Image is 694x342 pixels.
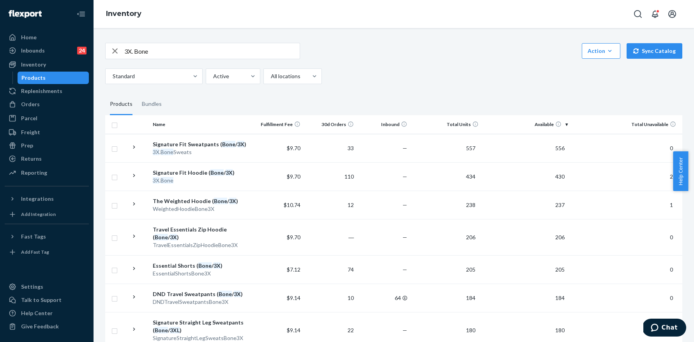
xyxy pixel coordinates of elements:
[153,262,247,270] div: Essential Shorts ( / )
[5,208,89,221] a: Add Integration
[21,233,46,240] div: Fast Tags
[571,115,682,134] th: Total Unavailable
[673,151,688,191] span: Help Center
[124,43,300,59] input: Search inventory by name or sku
[667,266,676,273] span: 0
[287,145,300,151] span: $9.70
[552,173,568,180] span: 430
[250,115,304,134] th: Fulfillment Fee
[21,128,40,136] div: Freight
[627,43,682,59] button: Sync Catalog
[5,126,89,139] a: Freight
[304,219,357,255] td: ―
[552,145,568,151] span: 556
[287,295,300,301] span: $9.14
[643,319,686,338] iframe: Opens a widget where you can chat to one of our agents
[410,115,482,134] th: Total Units
[155,234,168,240] em: Bone
[5,112,89,125] a: Parcel
[21,33,37,41] div: Home
[5,44,89,57] a: Inbounds24
[403,173,407,180] span: —
[100,3,148,25] ol: breadcrumbs
[552,295,568,301] span: 184
[210,169,224,176] em: Bone
[155,327,168,333] em: Bone
[21,155,42,163] div: Returns
[664,6,680,22] button: Open account menu
[161,177,173,184] em: Bone
[5,246,89,258] a: Add Fast Tag
[153,197,247,205] div: The Weighted Hoodie ( / )
[21,323,59,330] div: Give Feedback
[226,169,233,176] em: 3X
[463,295,479,301] span: 184
[463,202,479,208] span: 238
[153,290,247,298] div: DND Travel Sweatpants ( / )
[229,198,236,204] em: 3X
[588,47,615,55] div: Action
[284,202,300,208] span: $10.74
[304,255,357,284] td: 74
[73,6,89,22] button: Close Navigation
[21,61,46,68] div: Inventory
[287,173,300,180] span: $9.70
[153,241,247,249] div: TravelEssentialsZipHoodieBone3X
[5,167,89,179] a: Reporting
[5,98,89,110] a: Orders
[212,72,213,80] input: Active
[214,262,221,269] em: 3X
[222,141,235,147] em: Bone
[153,226,247,241] div: Travel Essentials Zip Hoodie ( / )
[153,177,247,184] div: .
[21,100,40,108] div: Orders
[552,202,568,208] span: 237
[21,87,62,95] div: Replenishments
[110,93,132,115] div: Products
[403,202,407,208] span: —
[18,72,89,84] a: Products
[21,283,43,291] div: Settings
[153,298,247,306] div: DNDTravelSweatpantsBone3X
[21,249,49,255] div: Add Fast Tag
[667,234,676,240] span: 0
[647,6,663,22] button: Open notifications
[237,141,244,147] em: 3X
[5,193,89,205] button: Integrations
[112,72,113,80] input: Standard
[21,74,46,82] div: Products
[150,115,250,134] th: Name
[582,43,620,59] button: Action
[5,31,89,44] a: Home
[357,284,410,312] td: 64
[153,334,247,342] div: SignatureStraightLegSweatsBone3X
[5,307,89,319] a: Help Center
[9,10,42,18] img: Flexport logo
[304,134,357,162] td: 33
[142,93,162,115] div: Bundles
[153,319,247,334] div: Signature Straight Leg Sweatpants ( / )
[5,58,89,71] a: Inventory
[5,153,89,165] a: Returns
[463,173,479,180] span: 434
[304,191,357,219] td: 12
[463,327,479,333] span: 180
[21,211,56,217] div: Add Integration
[304,284,357,312] td: 10
[5,281,89,293] a: Settings
[5,294,89,306] button: Talk to Support
[403,266,407,273] span: —
[287,266,300,273] span: $7.12
[552,266,568,273] span: 205
[153,140,247,148] div: Signature Fit Sweatpants ( / )
[287,327,300,333] span: $9.14
[287,234,300,240] span: $9.70
[463,145,479,151] span: 557
[153,149,159,155] em: 3X
[463,266,479,273] span: 205
[161,149,173,155] em: Bone
[482,115,571,134] th: Available
[552,327,568,333] span: 180
[21,169,47,177] div: Reporting
[5,320,89,333] button: Give Feedback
